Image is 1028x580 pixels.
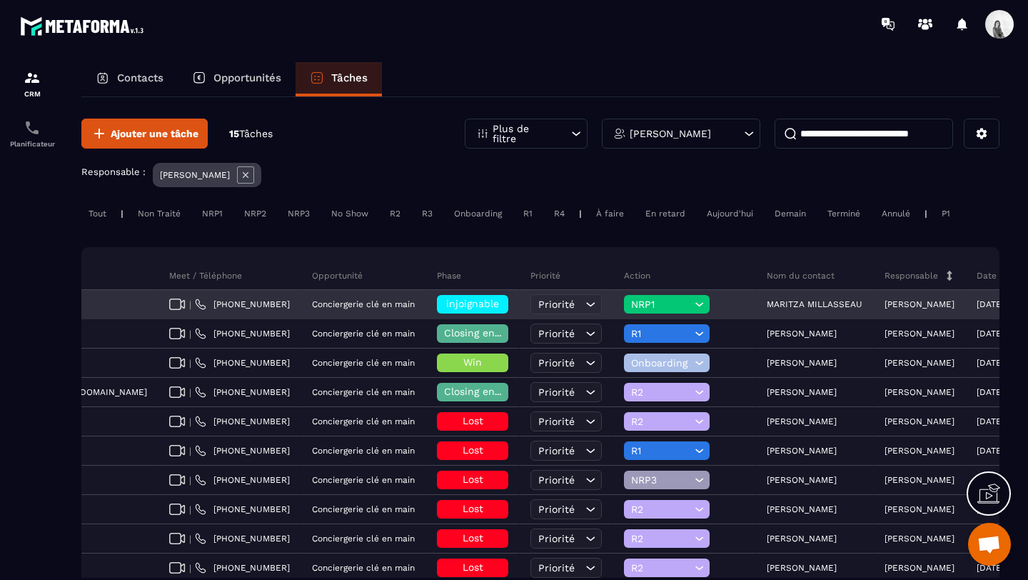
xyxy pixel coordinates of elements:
[885,270,938,281] p: Responsable
[767,387,837,397] p: [PERSON_NAME]
[463,444,483,456] span: Lost
[178,62,296,96] a: Opportunités
[81,166,146,177] p: Responsable :
[312,446,415,456] p: Conciergerie clé en main
[463,474,483,485] span: Lost
[767,299,862,309] p: MARITZA MILLASSEAU
[538,416,575,427] span: Priorité
[493,124,555,144] p: Plus de filtre
[189,534,191,544] span: |
[195,416,290,427] a: [PHONE_NUMBER]
[885,475,954,485] p: [PERSON_NAME]
[195,504,290,515] a: [PHONE_NUMBER]
[538,562,575,574] span: Priorité
[631,328,691,339] span: R1
[538,299,575,310] span: Priorité
[885,504,954,514] p: [PERSON_NAME]
[81,205,114,222] div: Tout
[4,140,61,148] p: Planificateur
[195,533,290,544] a: [PHONE_NUMBER]
[631,416,691,427] span: R2
[624,270,650,281] p: Action
[312,329,415,339] p: Conciergerie clé en main
[968,523,1011,566] div: Ouvrir le chat
[312,299,415,309] p: Conciergerie clé en main
[631,299,691,310] span: NRP1
[516,205,540,222] div: R1
[885,329,954,339] p: [PERSON_NAME]
[700,205,760,222] div: Aujourd'hui
[977,329,1027,339] p: [DATE] 21:13
[767,205,813,222] div: Demain
[767,446,837,456] p: [PERSON_NAME]
[463,415,483,426] span: Lost
[589,205,631,222] div: À faire
[383,205,408,222] div: R2
[631,474,691,486] span: NRP3
[195,474,290,486] a: [PHONE_NUMBER]
[195,562,290,574] a: [PHONE_NUMBER]
[538,445,575,456] span: Priorité
[631,562,691,574] span: R2
[237,205,273,222] div: NRP2
[312,475,415,485] p: Conciergerie clé en main
[463,503,483,514] span: Lost
[463,532,483,544] span: Lost
[924,209,927,219] p: |
[189,358,191,369] span: |
[312,504,415,514] p: Conciergerie clé en main
[631,533,691,544] span: R2
[977,387,1027,397] p: [DATE] 21:13
[767,475,837,485] p: [PERSON_NAME]
[117,71,163,84] p: Contacts
[767,270,835,281] p: Nom du contact
[547,205,572,222] div: R4
[121,209,124,219] p: |
[331,71,368,84] p: Tâches
[538,533,575,544] span: Priorité
[195,445,290,456] a: [PHONE_NUMBER]
[444,327,525,339] span: Closing en cours
[312,416,415,426] p: Conciergerie clé en main
[538,386,575,398] span: Priorité
[24,69,41,86] img: formation
[312,358,415,368] p: Conciergerie clé en main
[195,357,290,369] a: [PHONE_NUMBER]
[631,386,691,398] span: R2
[631,357,691,369] span: Onboarding
[638,205,692,222] div: En retard
[767,504,837,514] p: [PERSON_NAME]
[415,205,440,222] div: R3
[195,299,290,310] a: [PHONE_NUMBER]
[189,563,191,574] span: |
[538,328,575,339] span: Priorité
[885,358,954,368] p: [PERSON_NAME]
[875,205,917,222] div: Annulé
[189,446,191,456] span: |
[195,205,230,222] div: NRP1
[4,59,61,109] a: formationformationCRM
[820,205,867,222] div: Terminé
[312,270,363,281] p: Opportunité
[131,205,188,222] div: Non Traité
[463,561,483,573] span: Lost
[631,445,691,456] span: R1
[189,416,191,427] span: |
[189,299,191,310] span: |
[81,62,178,96] a: Contacts
[885,534,954,544] p: [PERSON_NAME]
[767,416,837,426] p: [PERSON_NAME]
[213,71,281,84] p: Opportunités
[885,299,954,309] p: [PERSON_NAME]
[885,446,954,456] p: [PERSON_NAME]
[24,119,41,136] img: scheduler
[189,475,191,486] span: |
[767,329,837,339] p: [PERSON_NAME]
[631,504,691,515] span: R2
[538,357,575,369] span: Priorité
[447,205,509,222] div: Onboarding
[977,563,1027,573] p: [DATE] 21:12
[312,563,415,573] p: Conciergerie clé en main
[767,563,837,573] p: [PERSON_NAME]
[4,90,61,98] p: CRM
